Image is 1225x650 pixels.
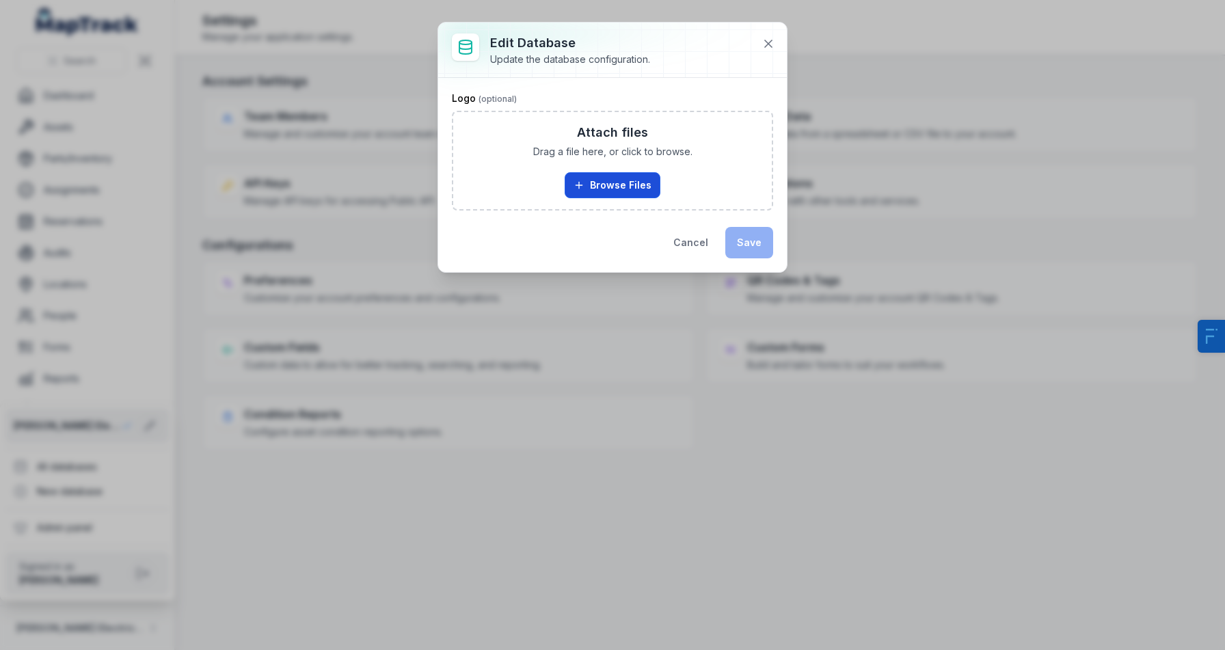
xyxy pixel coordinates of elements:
label: Logo [452,92,517,105]
div: Update the database configuration. [490,53,650,66]
span: Drag a file here, or click to browse. [533,145,692,159]
button: Cancel [662,227,720,258]
h3: Attach files [577,123,648,142]
h3: Edit database [490,33,650,53]
button: Browse Files [565,172,660,198]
